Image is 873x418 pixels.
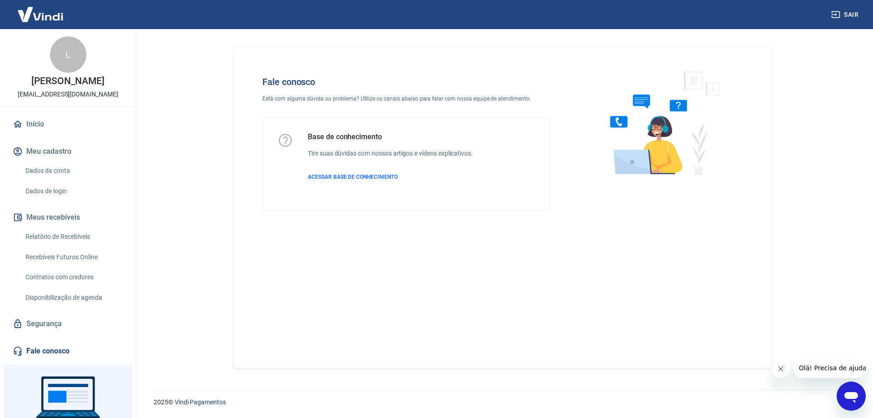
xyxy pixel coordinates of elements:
[22,227,125,246] a: Relatório de Recebíveis
[154,398,851,407] p: 2025 ©
[22,268,125,287] a: Contratos com credores
[50,36,86,73] div: L
[11,207,125,227] button: Meus recebíveis
[592,62,730,183] img: Fale conosco
[22,288,125,307] a: Disponibilização de agenda
[18,90,118,99] p: [EMAIL_ADDRESS][DOMAIN_NAME]
[837,382,866,411] iframe: Botão para abrir a janela de mensagens
[829,6,862,23] button: Sair
[22,161,125,180] a: Dados da conta
[22,248,125,267] a: Recebíveis Futuros Online
[308,173,473,181] a: ACESSAR BASE DE CONHECIMENTO
[11,114,125,134] a: Início
[262,95,551,103] p: Está com alguma dúvida ou problema? Utilize os canais abaixo para falar com nossa equipe de atend...
[308,149,473,158] h6: Tire suas dúvidas com nossos artigos e vídeos explicativos.
[262,76,551,87] h4: Fale conosco
[175,398,226,406] a: Vindi Pagamentos
[22,182,125,201] a: Dados de login
[5,6,76,14] span: Olá! Precisa de ajuda?
[11,314,125,334] a: Segurança
[11,341,125,361] a: Fale conosco
[11,0,70,28] img: Vindi
[793,358,866,378] iframe: Mensagem da empresa
[772,360,790,378] iframe: Fechar mensagem
[308,132,473,141] h5: Base de conhecimento
[308,174,398,180] span: ACESSAR BASE DE CONHECIMENTO
[11,141,125,161] button: Meu cadastro
[31,76,104,86] p: [PERSON_NAME]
